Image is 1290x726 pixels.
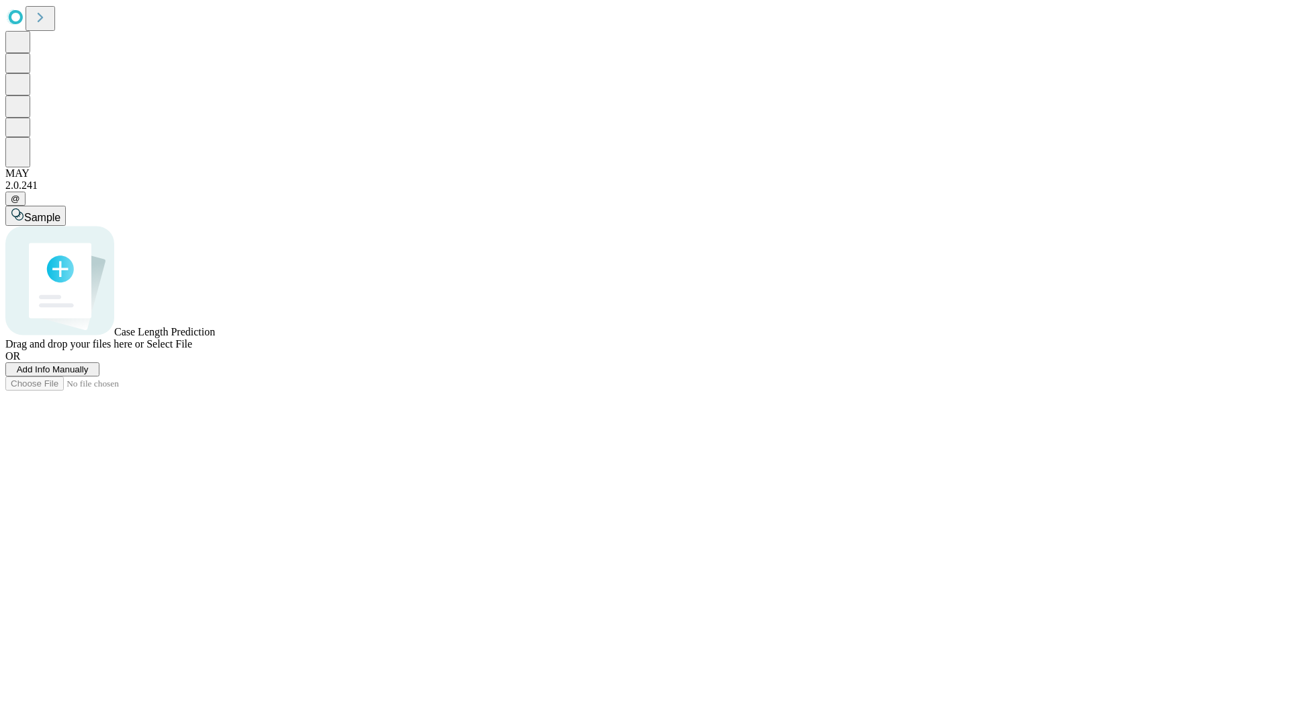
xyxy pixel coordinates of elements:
div: 2.0.241 [5,179,1285,192]
span: @ [11,194,20,204]
span: Case Length Prediction [114,326,215,337]
button: Sample [5,206,66,226]
button: @ [5,192,26,206]
button: Add Info Manually [5,362,99,376]
span: Add Info Manually [17,364,89,374]
div: MAY [5,167,1285,179]
span: Sample [24,212,60,223]
span: Select File [146,338,192,350]
span: Drag and drop your files here or [5,338,144,350]
span: OR [5,350,20,362]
